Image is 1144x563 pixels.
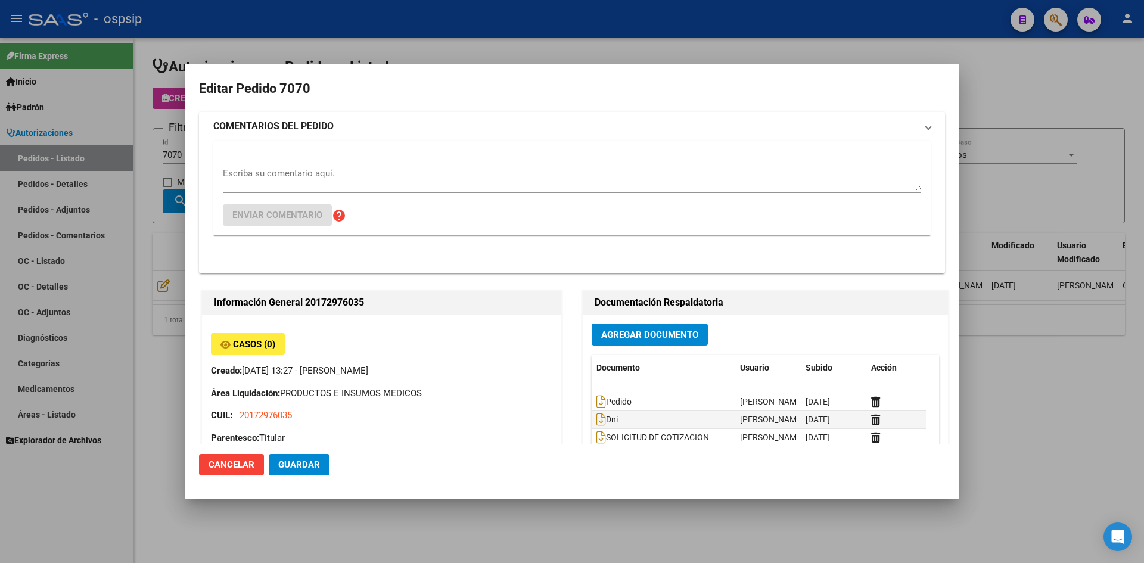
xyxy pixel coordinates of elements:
[209,459,254,470] span: Cancelar
[211,365,242,376] strong: Creado:
[596,363,640,372] span: Documento
[740,415,804,424] span: [PERSON_NAME]
[199,77,945,100] h2: Editar Pedido 7070
[601,329,698,340] span: Agregar Documento
[211,333,285,355] button: Casos (0)
[1103,522,1132,551] div: Open Intercom Messenger
[199,112,945,141] mat-expansion-panel-header: COMENTARIOS DEL PEDIDO
[223,204,332,226] button: Enviar comentario
[806,433,830,442] span: [DATE]
[211,364,552,378] p: [DATE] 13:27 - [PERSON_NAME]
[866,355,926,381] datatable-header-cell: Acción
[269,454,329,475] button: Guardar
[592,355,735,381] datatable-header-cell: Documento
[596,433,709,443] span: SOLICITUD DE COTIZACION
[232,210,322,220] span: Enviar comentario
[806,397,830,406] span: [DATE]
[233,339,275,350] span: Casos (0)
[595,296,936,310] h2: Documentación Respaldatoria
[332,209,346,223] mat-icon: help
[806,363,832,372] span: Subido
[211,387,552,400] p: PRODUCTOS E INSUMOS MEDICOS
[735,355,801,381] datatable-header-cell: Usuario
[240,410,292,421] span: 20172976035
[211,410,232,421] strong: CUIL:
[213,119,334,133] strong: COMENTARIOS DEL PEDIDO
[199,141,945,273] div: COMENTARIOS DEL PEDIDO
[592,324,708,346] button: Agregar Documento
[740,433,804,442] span: [PERSON_NAME]
[740,363,769,372] span: Usuario
[211,431,552,445] p: Titular
[806,415,830,424] span: [DATE]
[214,296,549,310] h2: Información General 20172976035
[596,415,618,425] span: Dni
[211,433,259,443] strong: Parentesco:
[278,459,320,470] span: Guardar
[801,355,866,381] datatable-header-cell: Subido
[871,363,897,372] span: Acción
[211,388,280,399] strong: Área Liquidación:
[740,397,804,406] span: [PERSON_NAME]
[596,397,632,407] span: Pedido
[199,454,264,475] button: Cancelar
